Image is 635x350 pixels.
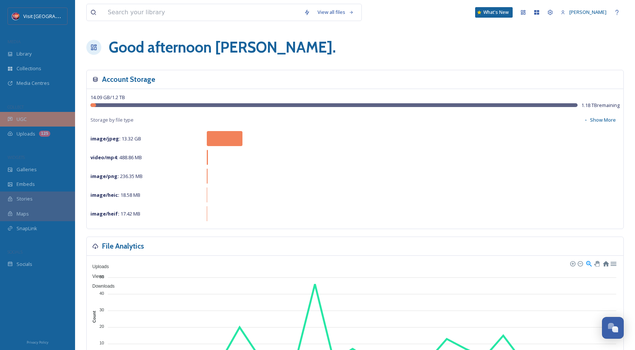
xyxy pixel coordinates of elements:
span: SOCIALS [8,249,23,255]
span: 236.35 MB [90,173,143,180]
tspan: 30 [99,308,104,312]
tspan: 10 [99,341,104,345]
div: Zoom In [570,261,575,266]
span: 13.32 GB [90,135,141,142]
a: Privacy Policy [27,337,48,346]
span: Stories [17,195,33,202]
button: Show More [580,113,620,127]
span: 488.86 MB [90,154,142,161]
h1: Good afternoon [PERSON_NAME] . [109,36,336,59]
span: Views [87,274,104,279]
strong: image/heic : [90,192,119,198]
span: SnapLink [17,225,37,232]
a: View all files [314,5,358,20]
span: Media Centres [17,80,50,87]
span: COLLECT [8,104,24,110]
span: Uploads [17,130,35,137]
span: 14.09 GB / 1.2 TB [90,94,125,101]
span: 1.18 TB remaining [581,102,620,109]
text: Count [92,311,96,323]
span: 18.58 MB [90,192,140,198]
div: Menu [610,260,616,266]
input: Search your library [104,4,300,21]
span: Library [17,50,32,57]
strong: image/png : [90,173,119,180]
a: [PERSON_NAME] [557,5,610,20]
div: Panning [594,261,599,266]
span: Collections [17,65,41,72]
div: 125 [39,131,50,137]
span: Socials [17,261,32,268]
span: 17.42 MB [90,210,140,217]
span: Privacy Policy [27,340,48,345]
tspan: 20 [99,324,104,329]
tspan: 50 [99,274,104,279]
span: Galleries [17,166,37,173]
strong: image/heif : [90,210,119,217]
span: Visit [GEOGRAPHIC_DATA][PERSON_NAME] [23,12,119,20]
span: [PERSON_NAME] [569,9,606,15]
tspan: 40 [99,291,104,296]
button: Open Chat [602,317,624,339]
h3: Account Storage [102,74,155,85]
h3: File Analytics [102,241,144,252]
span: Maps [17,210,29,217]
span: UGC [17,116,27,123]
img: Logo%20Image.png [12,12,20,20]
strong: image/jpeg : [90,135,120,142]
span: MEDIA [8,39,21,44]
div: Reset Zoom [602,260,609,266]
span: Downloads [87,284,114,289]
div: Zoom Out [577,261,582,266]
a: What's New [475,7,513,18]
strong: video/mp4 : [90,154,118,161]
span: Storage by file type [90,116,134,124]
span: Uploads [87,264,109,269]
span: WIDGETS [8,154,25,160]
span: Embeds [17,181,35,188]
div: Selection Zoom [585,260,592,266]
